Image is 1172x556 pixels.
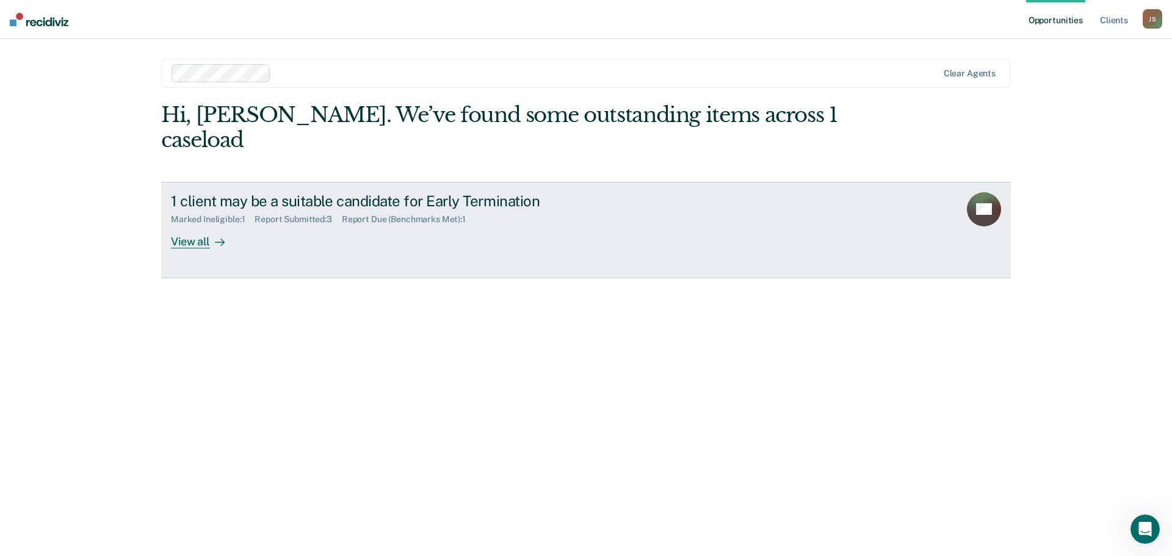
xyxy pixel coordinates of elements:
a: 1 client may be a suitable candidate for Early TerminationMarked Ineligible:1Report Submitted:3Re... [161,182,1011,278]
div: 1 client may be a suitable candidate for Early Termination [171,192,599,210]
div: Report Due (Benchmarks Met) : 1 [342,214,476,225]
div: Clear agents [944,68,996,79]
button: JS [1143,9,1162,29]
div: Hi, [PERSON_NAME]. We’ve found some outstanding items across 1 caseload [161,103,841,153]
img: Recidiviz [10,13,68,26]
div: Report Submitted : 3 [255,214,342,225]
iframe: Intercom live chat [1130,514,1160,544]
div: J S [1143,9,1162,29]
div: Marked Ineligible : 1 [171,214,255,225]
div: View all [171,225,239,248]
